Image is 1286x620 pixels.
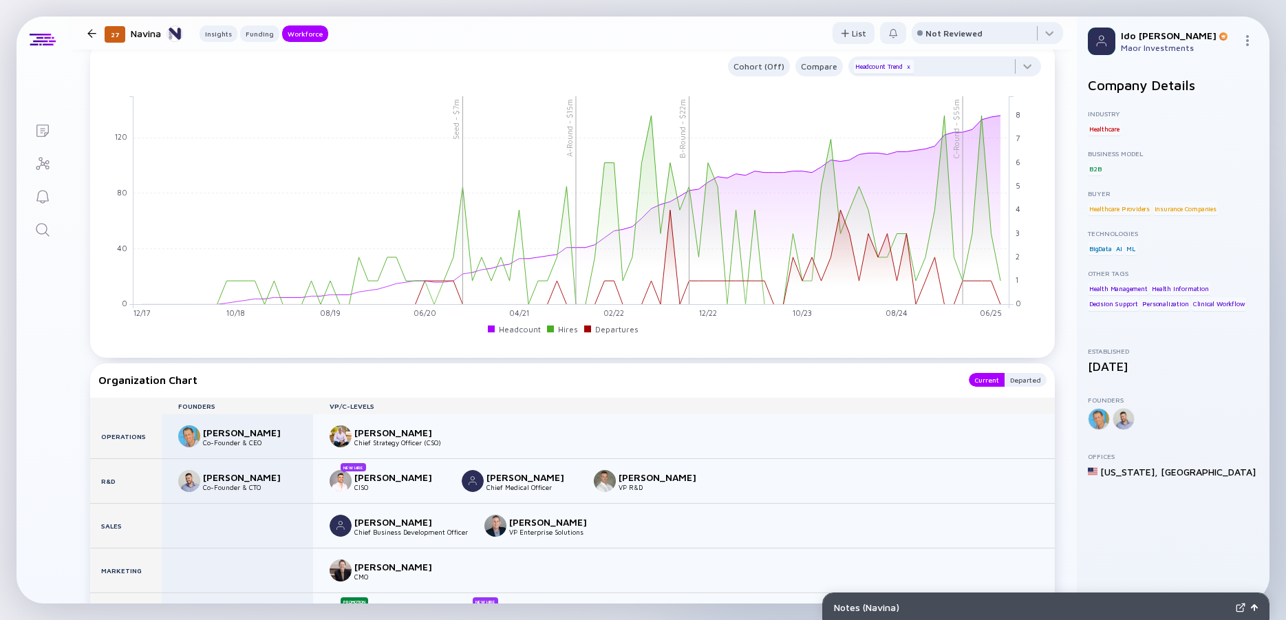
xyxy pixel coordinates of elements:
[728,58,790,74] div: Cohort (Off)
[462,470,484,492] img: Yair Lewis picture
[1088,229,1258,237] div: Technologies
[980,309,1002,318] tspan: 06/25
[203,438,294,447] div: Co-Founder & CEO
[282,25,328,42] button: Workforce
[1236,603,1245,612] img: Expand Notes
[1100,466,1158,478] div: [US_STATE] ,
[105,26,125,43] div: 27
[354,427,445,438] div: [PERSON_NAME]
[90,548,162,592] div: Marketing
[341,463,366,471] div: New Hire
[203,483,294,491] div: Co-Founder & CTO
[1242,35,1253,46] img: Menu
[1121,43,1236,53] div: Maor Investments
[509,528,600,536] div: VP Enterprise Solutions
[162,402,313,410] div: Founders
[1088,77,1258,93] h2: Company Details
[1016,276,1018,285] tspan: 1
[1088,269,1258,277] div: Other Tags
[854,60,914,74] div: Headcount Trend
[1088,452,1258,460] div: Offices
[200,27,237,41] div: Insights
[509,309,529,318] tspan: 04/21
[240,27,279,41] div: Funding
[795,56,843,76] button: Compare
[240,25,279,42] button: Funding
[330,515,352,537] img: Maor Adlin picture
[1016,205,1020,214] tspan: 4
[603,309,624,318] tspan: 02/22
[1192,297,1247,311] div: Clinical Workflow
[17,113,68,146] a: Lists
[200,25,237,42] button: Insights
[1088,242,1113,255] div: BigData
[330,559,352,581] img: Anne Belkin-Amario picture
[341,597,368,606] div: Promotion
[117,244,127,253] tspan: 40
[834,601,1230,613] div: Notes ( Navina )
[1088,297,1139,311] div: Decision Support
[486,471,577,483] div: [PERSON_NAME]
[1016,181,1020,190] tspan: 5
[115,133,127,142] tspan: 120
[1251,604,1258,611] img: Open Notes
[795,58,843,74] div: Compare
[330,470,352,492] img: Yoni Krol picture
[1088,189,1258,197] div: Buyer
[313,402,1055,410] div: VP/C-Levels
[1125,242,1137,255] div: ML
[1016,252,1020,261] tspan: 2
[904,63,912,71] div: x
[1088,396,1258,404] div: Founders
[17,179,68,212] a: Reminders
[354,516,445,528] div: [PERSON_NAME]
[833,23,875,44] div: List
[1016,299,1021,308] tspan: 0
[619,471,709,483] div: [PERSON_NAME]
[1016,110,1020,119] tspan: 8
[473,597,498,606] div: New Hire
[90,459,162,503] div: R&D
[354,471,445,483] div: [PERSON_NAME]
[1088,467,1097,476] img: United States Flag
[354,483,445,491] div: CISO
[1016,158,1020,167] tspan: 6
[969,373,1005,387] button: Current
[484,515,506,537] img: Dave Madlom picture
[17,212,68,245] a: Search
[1121,30,1236,41] div: Ido [PERSON_NAME]
[1088,281,1149,295] div: Health Management
[203,471,294,483] div: [PERSON_NAME]
[728,56,790,76] button: Cohort (Off)
[1088,202,1151,215] div: Healthcare Providers
[330,425,352,447] img: Kfir Oved picture
[793,309,812,318] tspan: 10/23
[1153,202,1218,215] div: Insurance Companies
[1016,134,1020,143] tspan: 7
[886,309,908,318] tspan: 08/24
[1005,373,1047,387] button: Departed
[1016,228,1020,237] tspan: 3
[925,28,983,39] div: Not Reviewed
[320,309,341,318] tspan: 08/19
[1150,281,1210,295] div: Health Information
[699,309,717,318] tspan: 12/22
[226,309,245,318] tspan: 10/18
[178,425,200,447] img: Ronen Lavi picture
[90,504,162,548] div: Sales
[117,188,127,197] tspan: 80
[354,561,445,573] div: [PERSON_NAME]
[414,309,436,318] tspan: 06/20
[90,414,162,458] div: Operations
[282,27,328,41] div: Workforce
[354,528,468,536] div: Chief Business Development Officer
[1088,122,1121,136] div: Healthcare
[98,373,955,387] div: Organization Chart
[354,573,445,581] div: CMO
[133,309,150,318] tspan: 12/17
[1141,297,1190,311] div: Personalization
[1088,347,1258,355] div: Established
[833,22,875,44] button: List
[619,483,709,491] div: VP R&D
